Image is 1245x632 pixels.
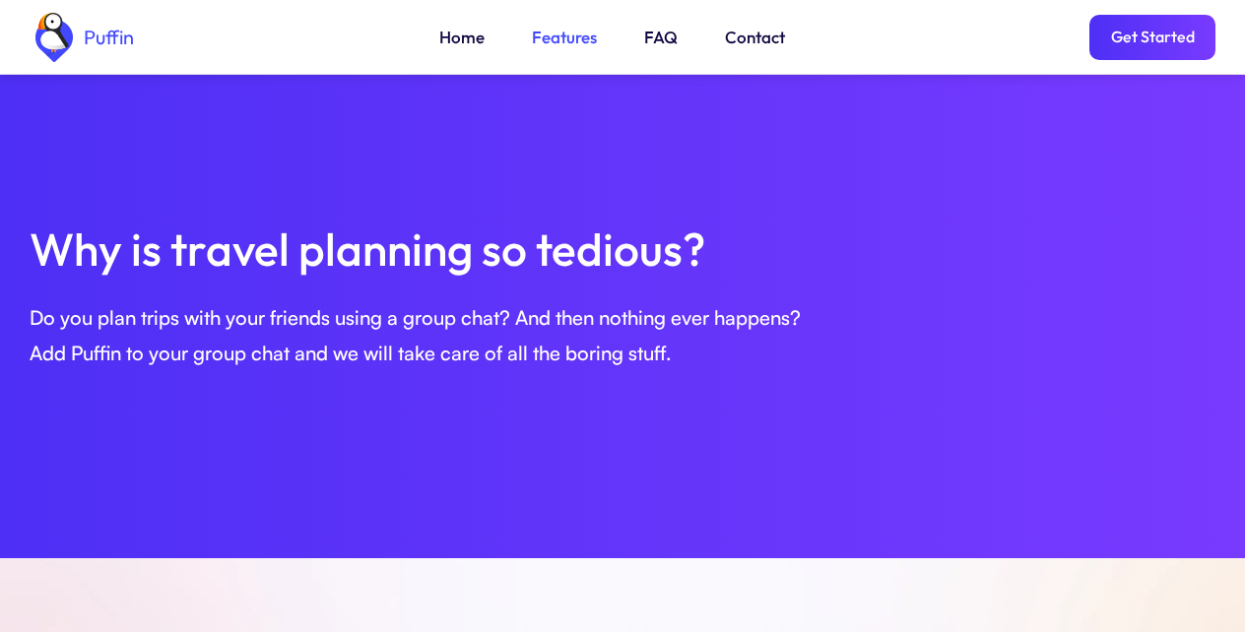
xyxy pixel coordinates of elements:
[30,13,134,62] a: home
[30,218,1215,281] h2: Why is travel planning so tedious?
[30,300,1215,371] div: Do you plan trips with your friends using a group chat? And then nothing ever happens? Add Puffin...
[439,25,485,50] a: Home
[79,28,134,47] div: Puffin
[1089,15,1215,60] a: Get Started
[532,25,597,50] a: Features
[644,25,678,50] a: FAQ
[725,25,785,50] a: Contact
